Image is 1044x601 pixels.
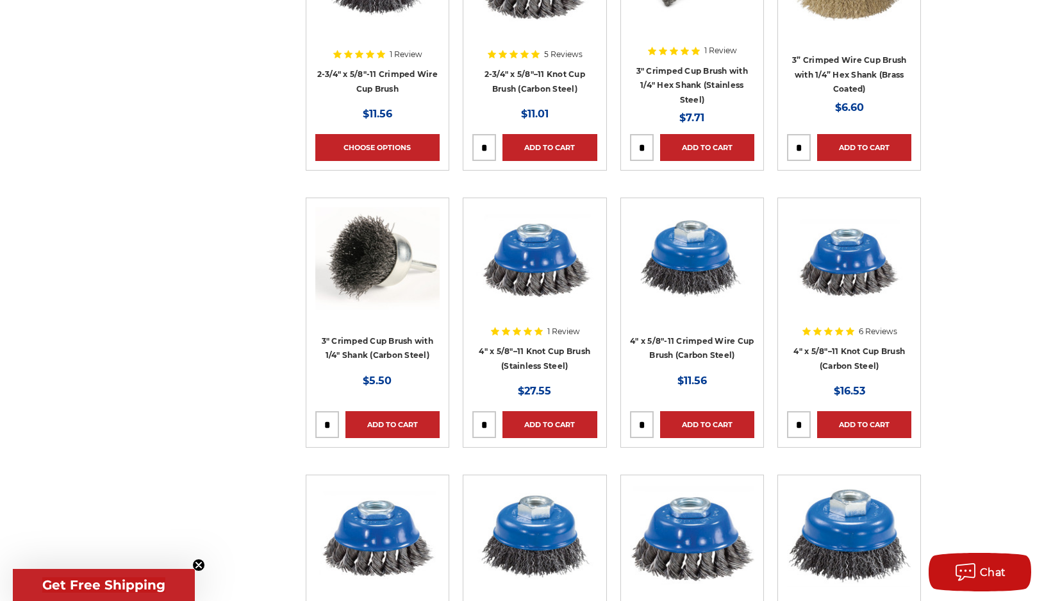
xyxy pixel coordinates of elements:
[630,207,754,310] img: 4" x 5/8"-11 Crimped Wire Cup Brush (Carbon Steel)
[472,207,597,371] a: 4″ x 5/8″–11 Knot Cup Brush (Stainless Steel)
[980,566,1006,579] span: Chat
[345,411,440,438] a: Add to Cart
[315,207,440,371] a: Crimped Wire Cup Brush with Shank
[660,411,754,438] a: Add to Cart
[502,411,597,438] a: Add to Cart
[630,207,754,371] a: 4" x 5/8"-11 Crimped Wire Cup Brush (Carbon Steel)
[630,484,754,587] img: 6″ x 5/8″–11 Knot Cup Brush (Carbon Steel)
[502,134,597,161] a: Add to Cart
[315,134,440,161] a: Choose Options
[636,66,748,105] a: 3" Crimped Cup Brush with 1/4" Hex Shank (Stainless Steel)
[660,134,754,161] a: Add to Cart
[834,385,865,397] span: $16.53
[315,484,440,587] img: 5″ x 5/8″–11 Knot Cup Brush (Carbon Steel)
[42,577,165,593] span: Get Free Shipping
[835,101,864,114] span: $6.60
[363,108,392,120] span: $11.56
[518,385,551,397] span: $27.55
[363,375,392,387] span: $5.50
[679,112,704,124] span: $7.71
[817,134,911,161] a: Add to Cart
[929,553,1031,591] button: Chat
[787,484,911,587] img: 6" x 5/8"-11 Crimped Wire Cup Brush (Carbon Steel)
[192,559,205,571] button: Close teaser
[817,411,911,438] a: Add to Cart
[472,207,597,310] img: 4″ x 5/8″–11 Knot Cup Brush (Stainless Steel)
[677,375,707,387] span: $11.56
[787,207,911,371] a: 4″ x 5/8″–11 Knot Cup Brush (Carbon Steel)
[787,207,911,310] img: 4″ x 5/8″–11 Knot Cup Brush (Carbon Steel)
[521,108,549,120] span: $11.01
[472,484,597,587] img: 5" x 5/8"-11 Crimped Wire Cup Brush (Carbon Steel)
[13,569,195,601] div: Get Free ShippingClose teaser
[315,207,440,310] img: Crimped Wire Cup Brush with Shank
